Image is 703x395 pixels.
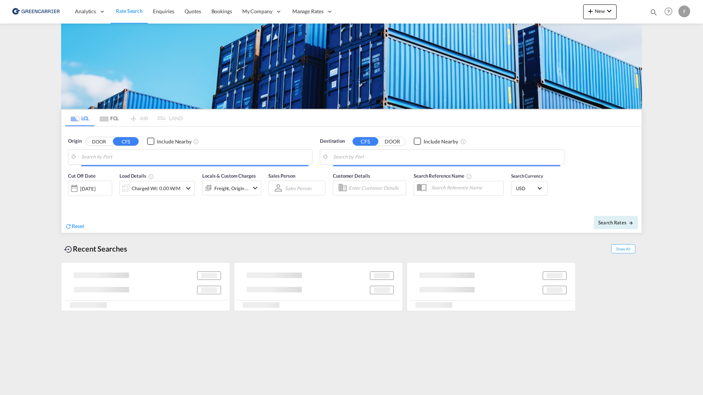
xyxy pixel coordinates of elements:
md-checkbox: Checkbox No Ink [414,138,458,145]
button: icon-plus 400-fgNewicon-chevron-down [583,4,617,19]
div: Freight Origin Destination [214,183,249,193]
div: icon-refreshReset [65,223,84,231]
div: Freight Origin Destinationicon-chevron-down [202,181,261,195]
md-select: Sales Person [284,183,312,193]
span: My Company [242,8,272,15]
span: Help [662,5,675,18]
button: DOOR [86,137,112,146]
div: [DATE] [68,181,112,196]
span: Search Reference Name [414,173,472,179]
div: Origin DOOR CFS Checkbox No InkUnchecked: Ignores neighbouring ports when fetching rates.Checked ... [61,127,642,233]
md-icon: icon-arrow-right [628,220,634,225]
input: Search by Port [333,152,560,163]
md-tab-item: FCL [94,110,124,126]
input: Search by Port [81,152,308,163]
span: Load Details [119,173,154,179]
div: Include Nearby [424,138,458,145]
span: Search Currency [511,173,543,179]
span: New [586,8,614,14]
md-icon: icon-magnify [650,8,658,16]
div: icon-magnify [650,8,658,19]
span: Search Rates [598,220,634,225]
div: Charged Wt: 0.00 W/M [132,183,181,193]
span: Reset [72,223,84,229]
md-datepicker: Select [68,195,74,205]
span: Enquiries [153,8,174,14]
md-tab-item: LCL [65,110,94,126]
div: [DATE] [80,185,95,192]
div: Help [662,5,678,18]
div: Include Nearby [157,138,192,145]
img: 8cf206808afe11efa76fcd1e3d746489.png [11,3,61,20]
input: Enter Customer Details [349,182,404,193]
span: Quotes [185,8,201,14]
span: Cut Off Date [68,173,96,179]
span: Locals & Custom Charges [202,173,256,179]
md-checkbox: Checkbox No Ink [147,138,192,145]
md-icon: Unchecked: Ignores neighbouring ports when fetching rates.Checked : Includes neighbouring ports w... [193,139,199,145]
span: Rate Search [116,8,143,14]
button: Search Ratesicon-arrow-right [594,216,638,229]
span: Customer Details [333,173,370,179]
md-pagination-wrapper: Use the left and right arrow keys to navigate between tabs [65,110,183,126]
md-icon: icon-backup-restore [64,245,73,254]
md-icon: icon-refresh [65,223,72,229]
span: Sales Person [268,173,295,179]
md-icon: Unchecked: Ignores neighbouring ports when fetching rates.Checked : Includes neighbouring ports w... [460,139,466,145]
md-icon: icon-plus 400-fg [586,7,595,15]
img: GreenCarrierFCL_LCL.png [61,24,642,109]
md-icon: Chargeable Weight [148,174,154,179]
button: CFS [353,137,378,146]
div: Charged Wt: 0.00 W/Micon-chevron-down [119,181,195,196]
span: USD [516,185,536,192]
md-select: Select Currency: $ USDUnited States Dollar [515,183,544,193]
div: F [678,6,690,17]
md-icon: icon-chevron-down [251,184,260,192]
input: Search Reference Name [428,182,503,193]
span: Show All [611,244,635,253]
button: DOOR [379,137,405,146]
span: Origin [68,138,81,145]
button: CFS [113,137,139,146]
md-icon: icon-chevron-down [184,184,193,193]
span: Analytics [75,8,96,15]
md-icon: Your search will be saved by the below given name [466,174,472,179]
span: Destination [320,138,345,145]
div: Recent Searches [61,241,130,257]
span: Bookings [211,8,232,14]
md-icon: icon-chevron-down [605,7,614,15]
span: Manage Rates [292,8,324,15]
